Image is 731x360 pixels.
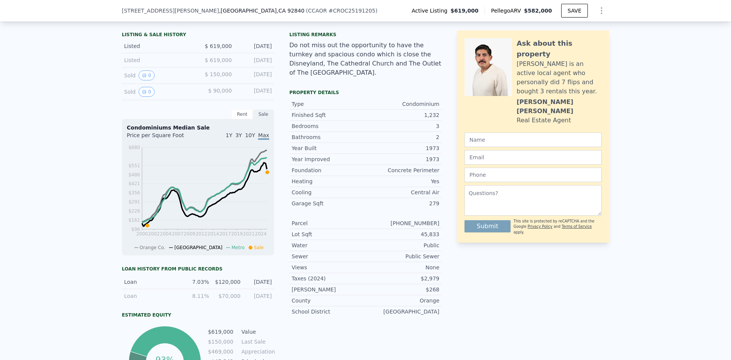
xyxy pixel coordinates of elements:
[208,88,232,94] span: $ 90,000
[124,42,192,50] div: Listed
[240,347,274,356] td: Appreciation
[517,116,571,125] div: Real Estate Agent
[214,278,240,286] div: $120,000
[365,133,439,141] div: 2
[292,189,365,196] div: Cooling
[127,131,198,144] div: Price per Square Foot
[464,168,602,182] input: Phone
[254,245,264,250] span: Sale
[365,297,439,304] div: Orange
[365,166,439,174] div: Concrete Perimeter
[245,292,272,300] div: [DATE]
[292,297,365,304] div: County
[329,8,375,14] span: # CROC25191205
[365,242,439,249] div: Public
[255,231,267,237] tspan: 2024
[365,264,439,271] div: None
[289,90,442,96] div: Property details
[365,286,439,293] div: $268
[124,70,192,80] div: Sold
[124,278,178,286] div: Loan
[235,132,242,138] span: 3Y
[292,230,365,238] div: Lot Sqft
[365,308,439,315] div: [GEOGRAPHIC_DATA]
[365,230,439,238] div: 45,833
[127,124,269,131] div: Condominiums Median Sale
[365,219,439,227] div: [PHONE_NUMBER]
[238,42,272,50] div: [DATE]
[205,57,232,63] span: $ 619,000
[128,199,140,205] tspan: $291
[205,43,232,49] span: $ 619,000
[292,166,365,174] div: Foundation
[122,266,274,272] div: Loan history from public records
[240,338,274,346] td: Last Sale
[464,220,511,232] button: Submit
[124,292,178,300] div: Loan
[528,224,552,229] a: Privacy Policy
[240,328,274,336] td: Value
[365,155,439,163] div: 1973
[289,41,442,77] div: Do not miss out the opportunity to have the turnkey and spacious condo which is close the Disneyl...
[136,231,148,237] tspan: 2000
[238,56,272,64] div: [DATE]
[292,122,365,130] div: Bedrooms
[219,231,231,237] tspan: 2017
[245,132,255,138] span: 10Y
[292,155,365,163] div: Year Improved
[365,275,439,282] div: $2,979
[128,181,140,186] tspan: $421
[128,172,140,178] tspan: $486
[412,7,450,14] span: Active Listing
[277,8,305,14] span: , CA 92840
[207,231,219,237] tspan: 2014
[292,144,365,152] div: Year Built
[308,8,327,14] span: CCAOR
[122,312,274,318] div: Estimated Equity
[124,87,192,97] div: Sold
[172,231,184,237] tspan: 2007
[594,3,609,18] button: Show Options
[128,163,140,168] tspan: $551
[561,4,588,18] button: SAVE
[238,70,272,80] div: [DATE]
[219,7,304,14] span: , [GEOGRAPHIC_DATA]
[292,308,365,315] div: School District
[450,7,479,14] span: $619,000
[140,245,165,250] span: Orange Co.
[174,245,222,250] span: [GEOGRAPHIC_DATA]
[289,32,442,38] div: Listing remarks
[214,292,240,300] div: $70,000
[245,278,272,286] div: [DATE]
[464,133,602,147] input: Name
[182,292,209,300] div: 8.11%
[160,231,172,237] tspan: 2004
[124,56,192,64] div: Listed
[128,190,140,195] tspan: $356
[292,133,365,141] div: Bathrooms
[182,278,209,286] div: 7.03%
[122,32,274,39] div: LISTING & SALE HISTORY
[238,87,272,97] div: [DATE]
[306,7,378,14] div: ( )
[517,98,602,116] div: [PERSON_NAME] [PERSON_NAME]
[231,245,244,250] span: Metro
[292,111,365,119] div: Finished Sqft
[243,231,255,237] tspan: 2021
[226,132,232,138] span: 1Y
[365,122,439,130] div: 3
[514,219,602,235] div: This site is protected by reCAPTCHA and the Google and apply.
[491,7,524,14] span: Pellego ARV
[258,132,269,140] span: Max
[131,227,140,232] tspan: $96
[128,218,140,223] tspan: $161
[365,189,439,196] div: Central Air
[231,109,253,119] div: Rent
[292,275,365,282] div: Taxes (2024)
[292,200,365,207] div: Garage Sqft
[517,59,602,96] div: [PERSON_NAME] is an active local agent who personally did 7 flips and bought 3 rentals this year.
[231,231,243,237] tspan: 2019
[207,347,234,356] td: $469,000
[365,178,439,185] div: Yes
[524,8,552,14] span: $582,000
